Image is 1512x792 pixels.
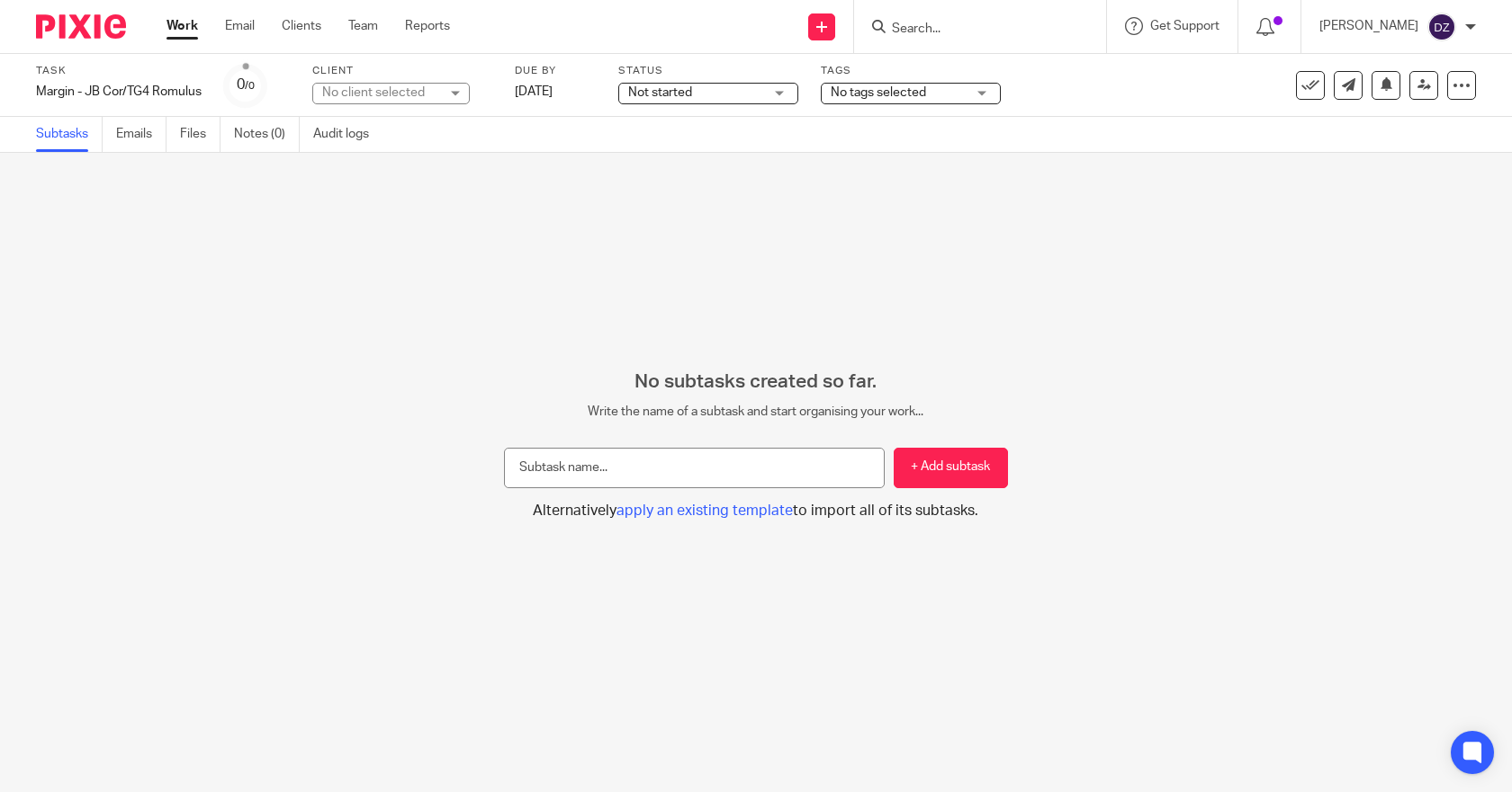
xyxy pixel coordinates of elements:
span: Not started [628,86,692,99]
a: Reports [405,17,450,35]
img: svg%3E [1427,13,1456,41]
label: Task [36,64,202,78]
input: Subtask name... [504,448,885,488]
a: Notes (0) [234,117,300,152]
div: No client selected [322,84,439,102]
a: Clients [282,17,321,35]
label: Tags [821,64,1001,78]
span: [DATE] [515,85,553,98]
span: Get Support [1150,20,1219,32]
span: No tags selected [831,86,926,99]
button: + Add subtask [894,448,1008,488]
img: Pixie [36,14,126,39]
a: Emails [116,117,166,152]
label: Status [618,64,798,78]
label: Due by [515,64,596,78]
p: [PERSON_NAME] [1319,17,1418,35]
div: Margin - JB Cor/TG4 Romulus [36,83,202,101]
a: Audit logs [313,117,382,152]
a: Files [180,117,220,152]
input: Search [890,22,1052,38]
label: Client [312,64,492,78]
div: 0 [237,75,255,95]
button: Alternativelyapply an existing templateto import all of its subtasks. [504,502,1008,521]
a: Subtasks [36,117,103,152]
p: Write the name of a subtask and start organising your work... [504,403,1008,421]
a: Work [166,17,198,35]
h2: No subtasks created so far. [504,370,1008,394]
small: /0 [245,81,255,91]
span: apply an existing template [616,503,793,518]
a: Team [348,17,378,35]
a: Email [225,17,255,35]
